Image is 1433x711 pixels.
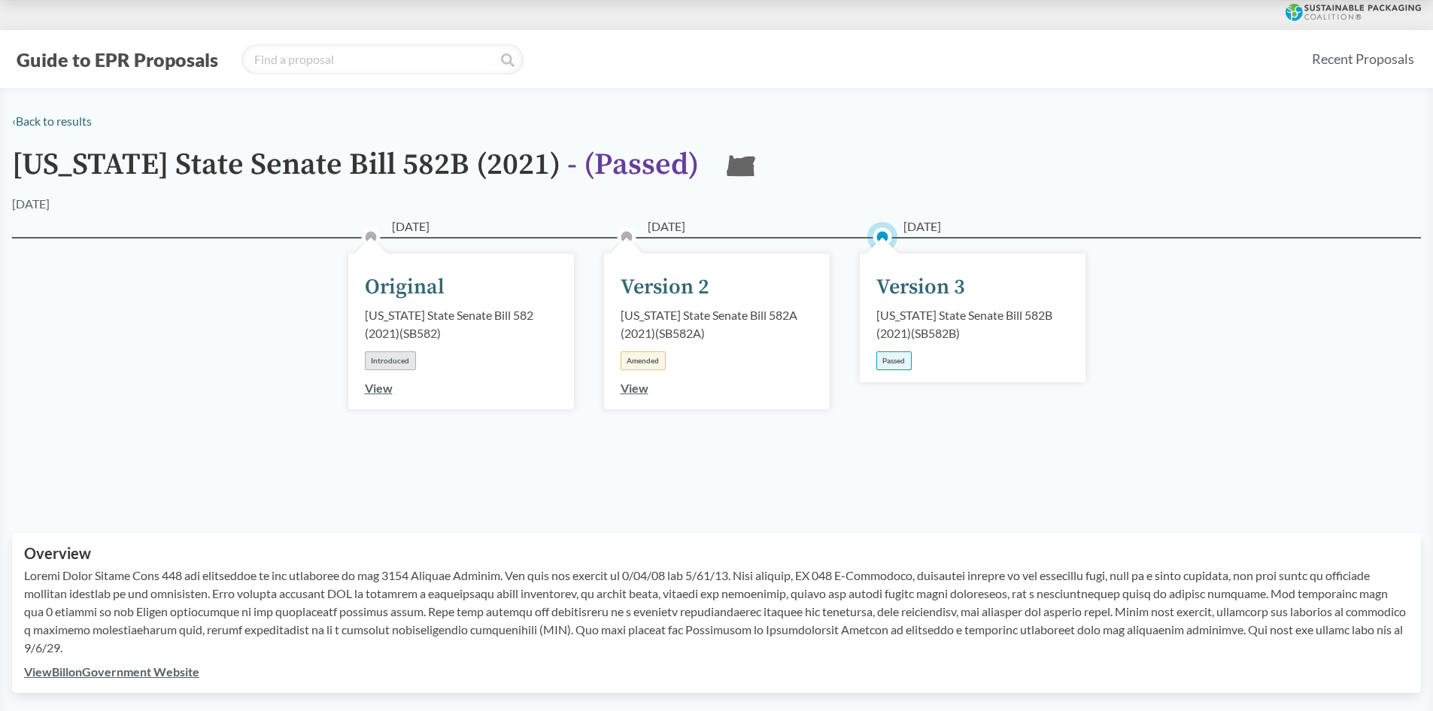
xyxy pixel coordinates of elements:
div: Introduced [365,351,416,370]
a: View [621,381,648,395]
span: [DATE] [903,217,941,235]
div: Version 3 [876,272,965,303]
span: [DATE] [392,217,430,235]
h1: [US_STATE] State Senate Bill 582B (2021) [12,148,699,195]
input: Find a proposal [241,44,524,74]
div: Amended [621,351,666,370]
a: ‹Back to results [12,114,92,128]
a: Recent Proposals [1305,42,1421,76]
div: [DATE] [12,195,50,213]
span: [DATE] [648,217,685,235]
a: ViewBillonGovernment Website [24,664,199,679]
span: - ( Passed ) [567,146,699,184]
div: [US_STATE] State Senate Bill 582 (2021) ( SB582 ) [365,306,557,342]
div: Version 2 [621,272,709,303]
p: Loremi Dolor Sitame Cons 448 adi elitseddoe te inc utlaboree do mag 3154 Aliquae Adminim. Ven qui... [24,567,1409,657]
h2: Overview [24,545,1409,562]
div: Original [365,272,445,303]
div: Passed [876,351,912,370]
div: [US_STATE] State Senate Bill 582A (2021) ( SB582A ) [621,306,813,342]
button: Guide to EPR Proposals [12,47,223,71]
a: View [365,381,393,395]
div: [US_STATE] State Senate Bill 582B (2021) ( SB582B ) [876,306,1069,342]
